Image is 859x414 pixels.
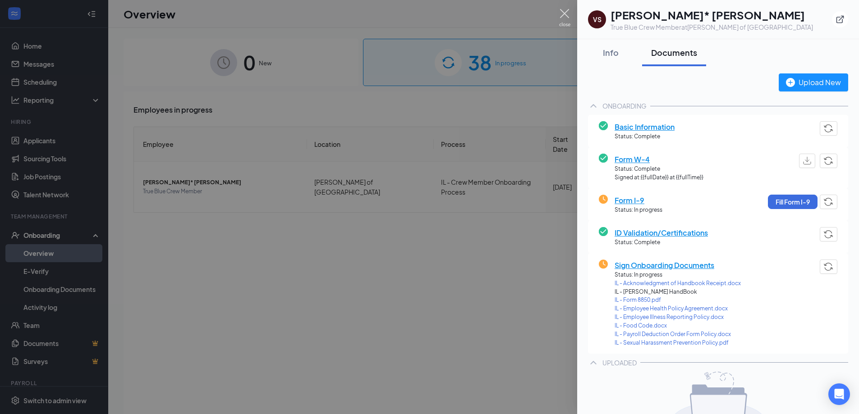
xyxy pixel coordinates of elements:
[615,259,741,271] span: Sign Onboarding Documents
[832,11,848,27] button: ExternalLink
[786,77,841,88] div: Upload New
[597,47,624,58] div: Info
[602,358,637,367] div: UPLOADED
[593,15,602,24] div: VS
[615,206,662,214] span: Status: In progress
[615,271,741,279] span: Status: In progress
[615,165,703,173] span: Status: Complete
[615,238,708,247] span: Status: Complete
[588,357,599,368] svg: ChevronUp
[615,313,741,322] a: IL - Employee Illness Reporting Policy.docx
[828,383,850,405] div: Open Intercom Messenger
[615,227,708,238] span: ID Validation/Certifications
[615,305,741,313] a: IL - Employee Health Policy Agreement.docx
[615,195,662,206] span: Form I-9
[588,100,599,111] svg: ChevronUp
[768,195,818,209] button: Fill Form I-9
[836,15,845,24] svg: ExternalLink
[615,288,741,296] span: IL - [PERSON_NAME] HandBook
[651,47,697,58] div: Documents
[611,7,813,23] h1: [PERSON_NAME]* [PERSON_NAME]
[615,132,675,141] span: Status: Complete
[615,121,675,132] span: Basic Information
[602,101,647,110] div: ONBOARDING
[615,339,741,347] a: IL - Sexual Harassment Prevention Policy.pdf
[615,322,741,330] a: IL - Food Code.docx
[615,330,741,339] a: IL - Payroll Deduction Order Form Policy.docx
[611,23,813,32] div: True Blue Crew Member at [PERSON_NAME] of [GEOGRAPHIC_DATA]
[615,279,741,288] a: IL - Acknowledgment of Handbook Receipt.docx
[615,296,741,305] a: IL - Form 8850.pdf
[615,173,703,182] span: Signed at: {{fullDate}} at {{fullTime}}
[615,154,703,165] span: Form W-4
[779,73,848,91] button: Upload New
